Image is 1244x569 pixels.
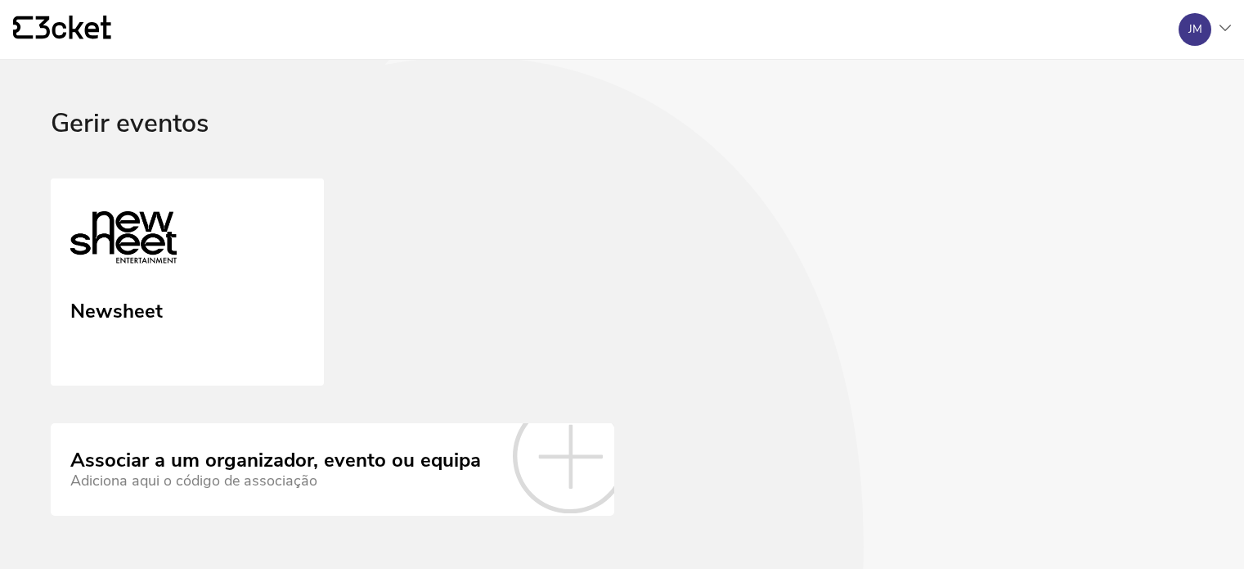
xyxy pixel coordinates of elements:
[51,109,1193,178] div: Gerir eventos
[70,294,163,323] div: Newsheet
[70,472,481,490] div: Adiciona aqui o código de associação
[13,16,33,39] g: {' '}
[70,205,177,278] img: Newsheet
[51,423,614,515] a: Associar a um organizador, evento ou equipa Adiciona aqui o código de associação
[70,449,481,472] div: Associar a um organizador, evento ou equipa
[51,178,324,386] a: Newsheet Newsheet
[1188,23,1202,36] div: JM
[13,16,111,43] a: {' '}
